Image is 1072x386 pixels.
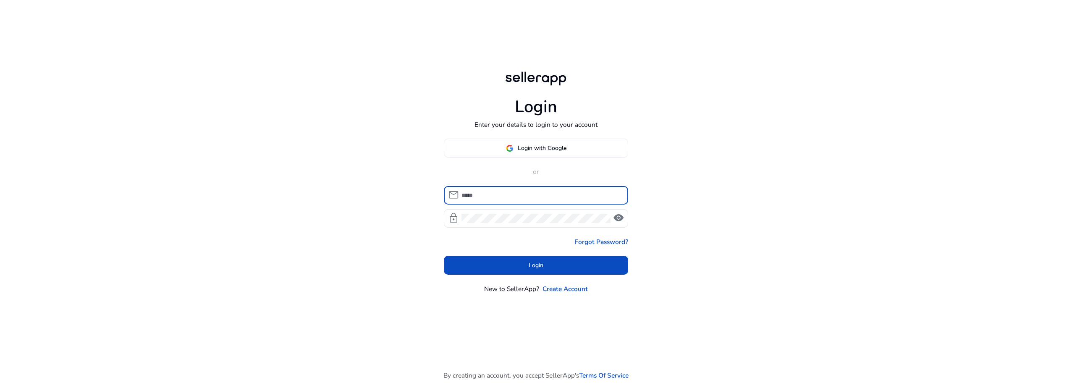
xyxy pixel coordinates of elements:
a: Forgot Password? [574,237,628,247]
button: Login [444,256,629,275]
span: mail [448,189,459,200]
a: Terms Of Service [579,370,629,380]
h1: Login [515,97,557,117]
img: google-logo.svg [506,144,514,152]
p: New to SellerApp? [484,284,539,294]
p: or [444,167,629,176]
p: Enter your details to login to your account [474,120,598,129]
span: visibility [613,213,624,223]
button: Login with Google [444,139,629,158]
span: lock [448,213,459,223]
span: Login with Google [518,144,566,152]
a: Create Account [543,284,588,294]
span: Login [529,261,543,270]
